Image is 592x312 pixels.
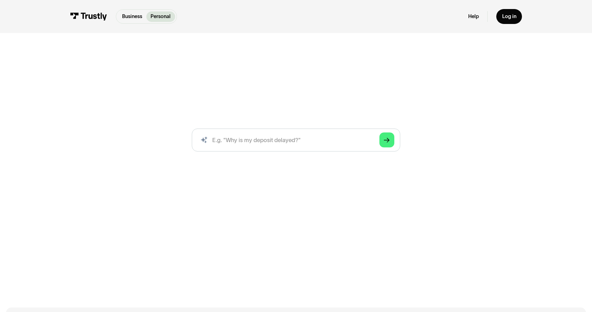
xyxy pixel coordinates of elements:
[146,11,175,22] a: Personal
[151,13,171,20] p: Personal
[502,13,516,20] div: Log in
[122,13,142,20] p: Business
[496,9,522,24] a: Log in
[70,13,108,20] img: Trustly Logo
[118,11,146,22] a: Business
[468,13,479,20] a: Help
[192,129,400,151] input: search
